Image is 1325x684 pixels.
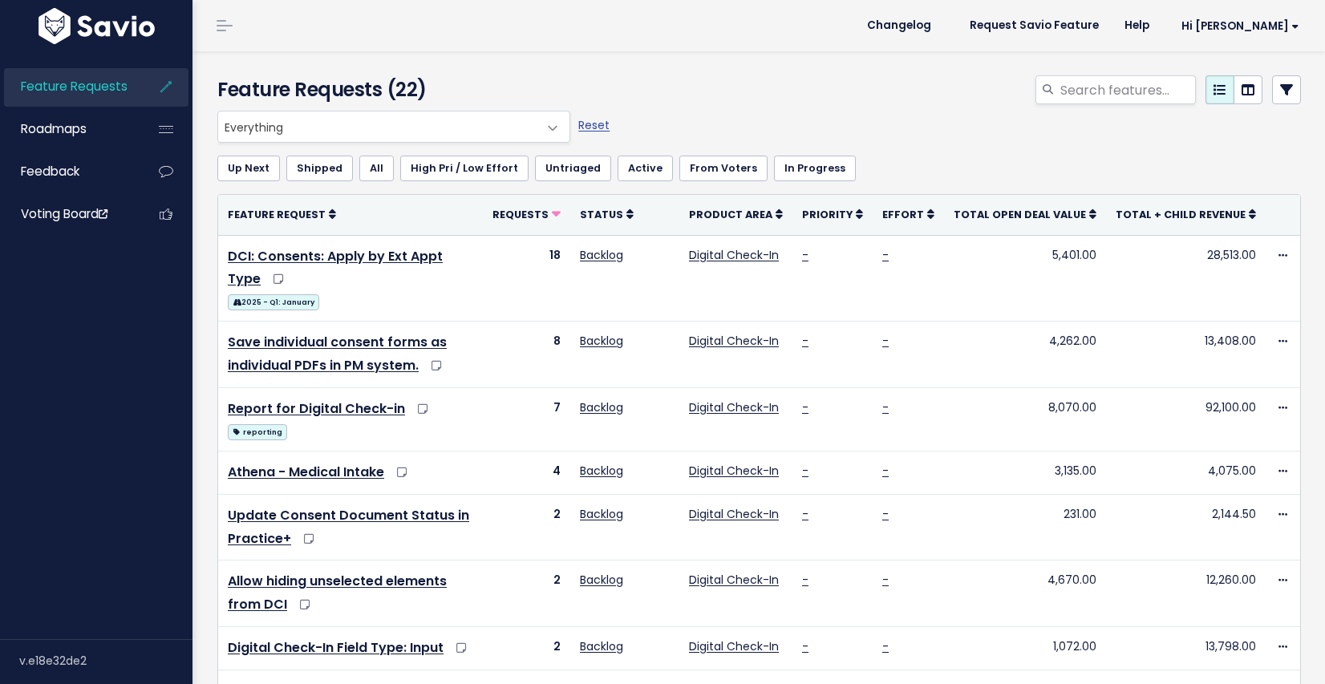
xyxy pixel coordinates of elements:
[802,506,808,522] a: -
[228,463,384,481] a: Athena - Medical Intake
[580,638,623,654] a: Backlog
[1106,626,1266,670] td: 13,798.00
[882,399,889,415] a: -
[228,333,447,374] a: Save individual consent forms as individual PDFs in PM system.
[217,75,563,104] h4: Feature Requests (22)
[4,111,133,148] a: Roadmaps
[802,208,853,221] span: Priority
[580,247,623,263] a: Backlog
[689,463,779,479] a: Digital Check-In
[228,572,447,613] a: Allow hiding unselected elements from DCI
[483,494,570,561] td: 2
[492,206,561,222] a: Requests
[4,196,133,233] a: Voting Board
[217,111,570,143] span: Everything
[580,206,634,222] a: Status
[4,68,133,105] a: Feature Requests
[21,205,107,222] span: Voting Board
[802,333,808,349] a: -
[802,638,808,654] a: -
[882,638,889,654] a: -
[580,572,623,588] a: Backlog
[679,156,768,181] a: From Voters
[228,506,469,548] a: Update Consent Document Status in Practice+
[1106,494,1266,561] td: 2,144.50
[882,333,889,349] a: -
[4,153,133,190] a: Feedback
[774,156,856,181] a: In Progress
[689,506,779,522] a: Digital Check-In
[944,561,1106,627] td: 4,670.00
[1116,208,1246,221] span: Total + Child Revenue
[34,8,159,44] img: logo-white.9d6f32f41409.svg
[689,247,779,263] a: Digital Check-In
[1106,235,1266,322] td: 28,513.00
[21,78,128,95] span: Feature Requests
[1162,14,1312,38] a: Hi [PERSON_NAME]
[802,572,808,588] a: -
[19,640,192,682] div: v.e18e32de2
[944,322,1106,388] td: 4,262.00
[228,421,287,441] a: reporting
[228,291,319,311] a: 2025 - Q1: January
[689,399,779,415] a: Digital Check-In
[867,20,931,31] span: Changelog
[217,156,280,181] a: Up Next
[483,235,570,322] td: 18
[580,463,623,479] a: Backlog
[944,387,1106,451] td: 8,070.00
[1106,451,1266,494] td: 4,075.00
[217,156,1301,181] ul: Filter feature requests
[689,572,779,588] a: Digital Check-In
[882,247,889,263] a: -
[228,206,336,222] a: Feature Request
[1059,75,1196,104] input: Search features...
[483,561,570,627] td: 2
[578,117,610,133] a: Reset
[954,206,1096,222] a: Total open deal value
[1181,20,1299,32] span: Hi [PERSON_NAME]
[483,322,570,388] td: 8
[954,208,1086,221] span: Total open deal value
[1106,387,1266,451] td: 92,100.00
[400,156,529,181] a: High Pri / Low Effort
[580,208,623,221] span: Status
[21,120,87,137] span: Roadmaps
[689,206,783,222] a: Product Area
[228,399,405,418] a: Report for Digital Check-in
[882,463,889,479] a: -
[944,235,1106,322] td: 5,401.00
[580,399,623,415] a: Backlog
[580,333,623,349] a: Backlog
[689,208,772,221] span: Product Area
[1112,14,1162,38] a: Help
[802,399,808,415] a: -
[1116,206,1256,222] a: Total + Child Revenue
[882,208,924,221] span: Effort
[1106,561,1266,627] td: 12,260.00
[228,247,443,289] a: DCI: Consents: Apply by Ext Appt Type
[21,163,79,180] span: Feedback
[1106,322,1266,388] td: 13,408.00
[689,638,779,654] a: Digital Check-In
[580,506,623,522] a: Backlog
[802,247,808,263] a: -
[802,463,808,479] a: -
[286,156,353,181] a: Shipped
[944,626,1106,670] td: 1,072.00
[882,206,934,222] a: Effort
[882,572,889,588] a: -
[483,451,570,494] td: 4
[483,387,570,451] td: 7
[228,638,444,657] a: Digital Check-In Field Type: Input
[228,294,319,310] span: 2025 - Q1: January
[535,156,611,181] a: Untriaged
[218,111,537,142] span: Everything
[689,333,779,349] a: Digital Check-In
[802,206,863,222] a: Priority
[882,506,889,522] a: -
[944,451,1106,494] td: 3,135.00
[228,208,326,221] span: Feature Request
[359,156,394,181] a: All
[944,494,1106,561] td: 231.00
